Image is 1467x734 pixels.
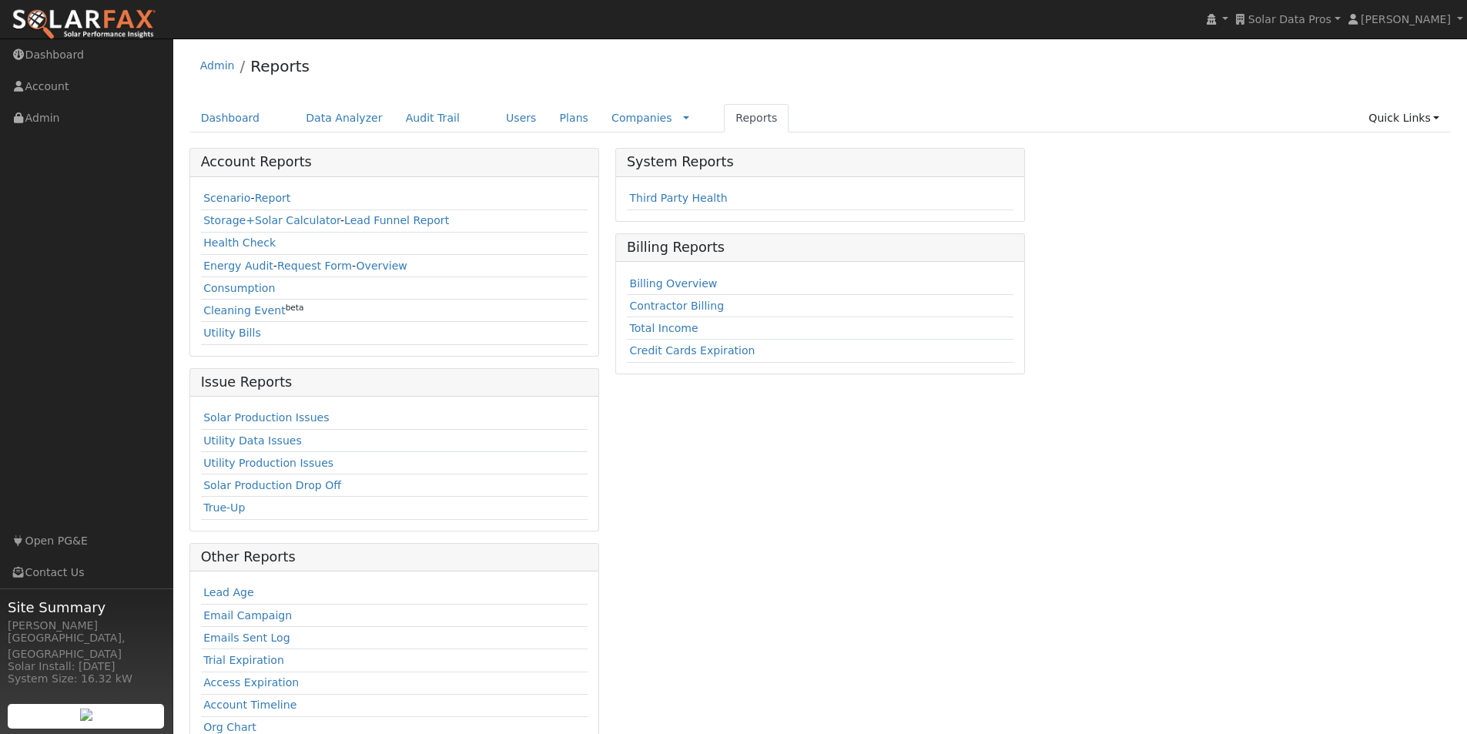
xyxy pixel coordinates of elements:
a: True-Up [203,501,245,514]
a: Emails Sent Log [203,632,290,644]
h5: System Reports [627,154,1013,170]
a: Lead Funnel Report [344,214,449,226]
a: Cleaning Event [203,304,286,317]
a: Email Campaign [203,609,292,622]
a: Audit Trail [394,104,471,132]
a: Utility Production Issues [203,457,333,469]
div: System Size: 16.32 kW [8,671,165,687]
a: Scenario [203,192,250,204]
div: [GEOGRAPHIC_DATA], [GEOGRAPHIC_DATA] [8,630,165,662]
td: - [201,188,588,210]
a: Third Party Health [629,192,727,204]
div: Solar Install: [DATE] [8,659,165,675]
a: Users [494,104,548,132]
span: Solar Data Pros [1248,13,1331,25]
span: [PERSON_NAME] [1361,13,1451,25]
a: Health Check [203,236,276,249]
h5: Account Reports [201,154,588,170]
a: Solar Production Drop Off [203,479,341,491]
a: Report [255,192,291,204]
a: Contractor Billing [629,300,724,312]
span: Site Summary [8,597,165,618]
sup: beta [286,303,304,312]
a: Billing Overview [629,277,717,290]
h5: Other Reports [201,549,588,565]
img: retrieve [80,709,92,721]
a: Data Analyzer [294,104,394,132]
a: Total Income [629,322,698,334]
a: Plans [548,104,600,132]
a: Reports [724,104,789,132]
h5: Billing Reports [627,240,1013,256]
a: Utility Data Issues [203,434,302,447]
a: Account Timeline [203,699,296,711]
a: Trial Expiration [203,654,284,666]
a: Companies [611,112,672,124]
h5: Issue Reports [201,374,588,390]
a: Energy Audit [203,260,273,272]
a: Quick Links [1357,104,1451,132]
a: Access Expiration [203,676,299,689]
td: - - [201,255,588,277]
a: Reports [250,57,310,75]
a: Dashboard [189,104,272,132]
a: Overview [357,260,407,272]
td: - [201,209,588,232]
a: Solar Production Issues [203,411,329,424]
a: Consumption [203,282,275,294]
a: Storage+Solar Calculator [203,214,340,226]
img: SolarFax [12,8,156,41]
div: [PERSON_NAME] [8,618,165,634]
a: Admin [200,59,235,72]
a: Request Form [277,260,352,272]
a: Lead Age [203,586,254,598]
a: Org Chart [203,721,256,733]
a: Utility Bills [203,327,261,339]
a: Credit Cards Expiration [629,344,755,357]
